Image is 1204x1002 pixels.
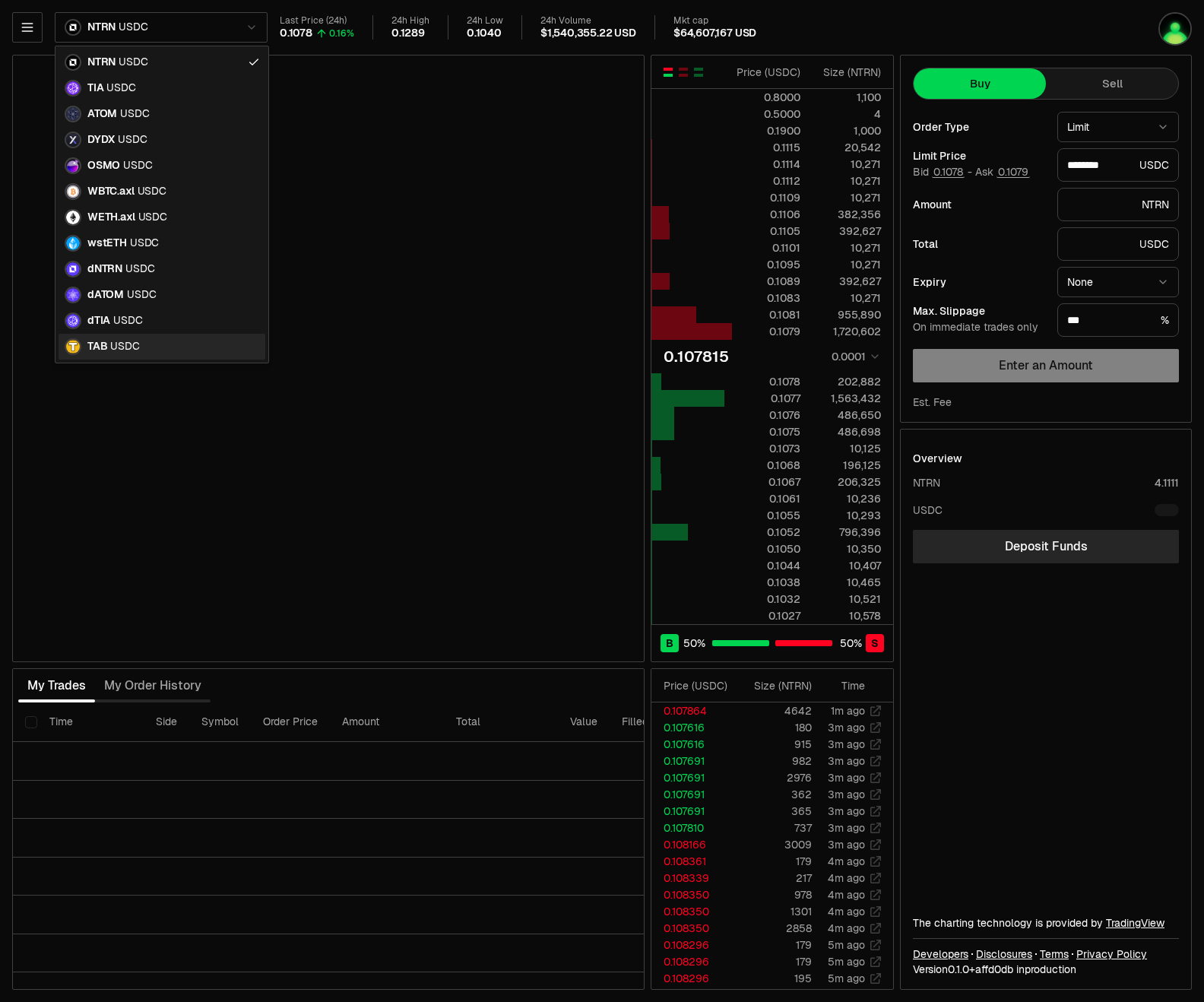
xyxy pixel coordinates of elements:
[65,183,81,200] img: wbtc.png
[106,81,135,95] span: USDC
[123,159,152,173] span: USDC
[87,133,115,147] span: DYDX
[65,287,81,303] img: dATOM.svg
[65,80,81,97] img: celestia.png
[87,211,135,224] span: WETH.axl
[118,133,147,147] span: USDC
[119,55,147,69] span: USDC
[87,288,124,302] span: dATOM
[65,312,81,329] img: dTIA.svg
[65,235,81,252] img: wsteth.svg
[130,236,159,250] span: USDC
[65,132,81,148] img: dydx.png
[120,107,149,121] span: USDC
[138,185,166,198] span: USDC
[87,262,122,276] span: dNTRN
[113,314,142,328] span: USDC
[125,262,154,276] span: USDC
[65,209,81,226] img: eth-white.png
[87,236,127,250] span: wstETH
[87,340,107,354] span: TAB
[87,107,117,121] span: ATOM
[87,55,116,69] span: NTRN
[110,340,139,354] span: USDC
[138,211,167,224] span: USDC
[65,54,81,71] img: ntrn.png
[65,261,81,277] img: dNTRN.svg
[87,159,120,173] span: OSMO
[127,288,156,302] span: USDC
[65,338,81,355] img: TAB.png
[87,185,135,198] span: WBTC.axl
[87,81,103,95] span: TIA
[65,157,81,174] img: osmo.png
[87,314,110,328] span: dTIA
[65,106,81,122] img: atom.png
